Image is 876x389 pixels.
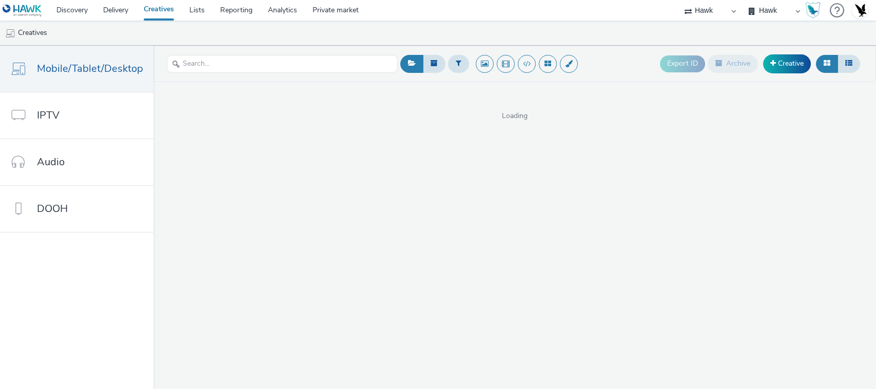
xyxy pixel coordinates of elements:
span: Audio [37,154,65,169]
button: Table [838,55,860,72]
span: IPTV [37,108,60,123]
span: DOOH [37,201,68,216]
input: Search... [167,55,398,73]
img: undefined Logo [3,4,42,17]
button: Grid [816,55,838,72]
button: Archive [708,55,758,72]
img: Hawk Academy [805,2,821,18]
span: Mobile/Tablet/Desktop [37,61,143,76]
button: Export ID [660,55,705,72]
img: Account UK [852,3,868,18]
a: Hawk Academy [805,2,825,18]
img: mobile [5,28,15,38]
span: Loading [153,111,876,121]
a: Creative [763,54,811,73]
